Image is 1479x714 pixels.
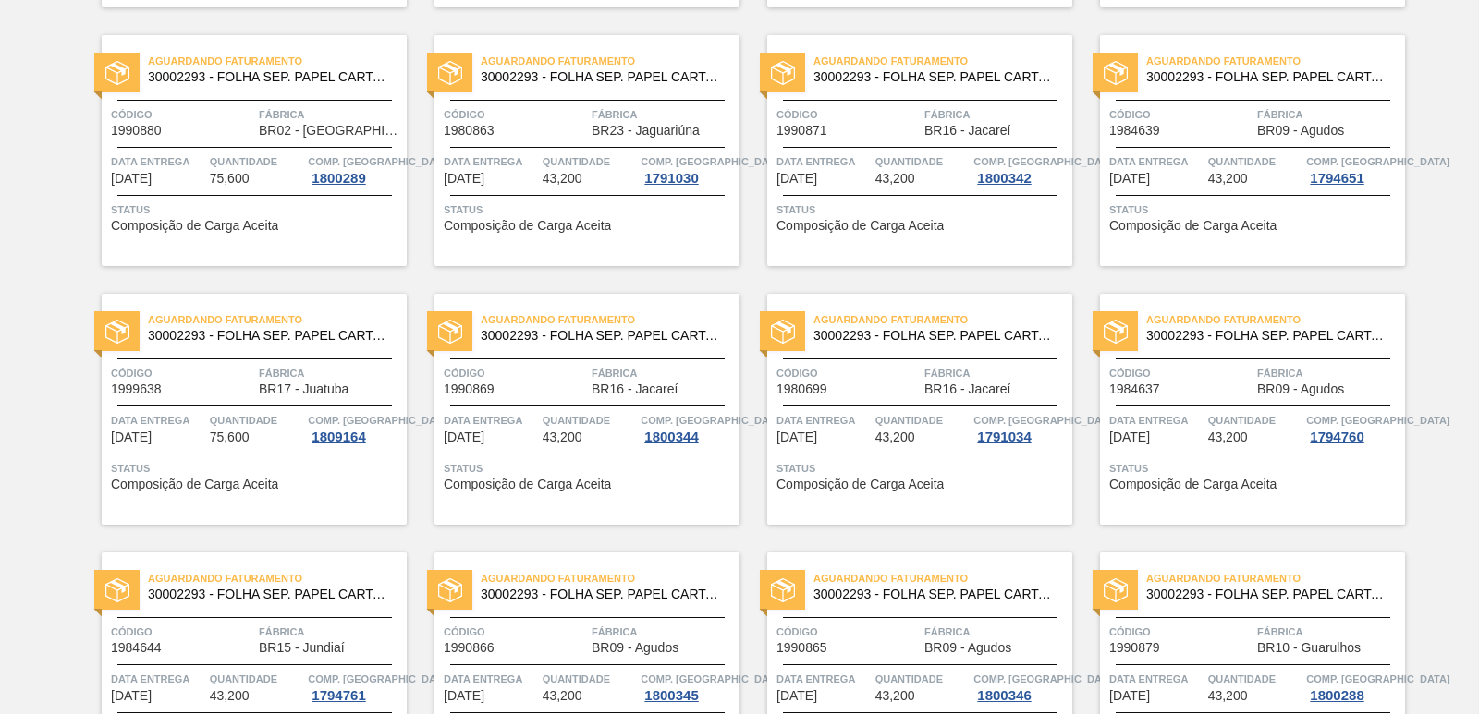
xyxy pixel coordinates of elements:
span: Aguardando Faturamento [1146,569,1405,587]
span: 1990866 [444,641,495,655]
span: 30002293 - FOLHA SEP. PAPEL CARTAO 1200x1000M 350g [1146,70,1390,84]
span: 1984639 [1109,124,1160,138]
span: Status [444,459,735,478]
span: BR16 - Jacareí [924,124,1010,138]
span: Quantidade [875,670,970,688]
span: Comp. Carga [1306,411,1449,430]
span: 43,200 [1208,689,1248,703]
span: Aguardando Faturamento [813,310,1072,329]
span: Código [776,623,920,641]
a: statusAguardando Faturamento30002293 - FOLHA SEP. PAPEL CARTAO 1200x1000M 350gCódigo1984639Fábric... [1072,35,1405,266]
span: Código [444,105,587,124]
span: Fábrica [259,364,402,382]
span: 43,200 [1208,172,1248,186]
a: Comp. [GEOGRAPHIC_DATA]1800342 [973,152,1068,186]
span: Código [1109,623,1253,641]
span: Data entrega [444,670,538,688]
span: Código [111,364,254,382]
span: Data entrega [444,152,538,171]
span: 1999638 [111,382,162,396]
span: Fábrica [924,623,1068,641]
img: status [771,578,795,602]
span: 30002293 - FOLHA SEP. PAPEL CARTAO 1200x1000M 350g [481,329,725,343]
span: Comp. Carga [308,411,451,430]
a: statusAguardando Faturamento30002293 - FOLHA SEP. PAPEL CARTAO 1200x1000M 350gCódigo1990869Fábric... [407,294,739,525]
span: 30002293 - FOLHA SEP. PAPEL CARTAO 1200x1000M 350g [1146,329,1390,343]
span: 43,200 [543,430,582,444]
span: 25/08/2025 [776,172,817,186]
span: Código [1109,105,1253,124]
img: status [438,320,462,344]
span: Código [776,105,920,124]
span: Comp. Carga [973,670,1117,688]
a: statusAguardando Faturamento30002293 - FOLHA SEP. PAPEL CARTAO 1200x1000M 350gCódigo1999638Fábric... [74,294,407,525]
span: Comp. Carga [973,411,1117,430]
span: Quantidade [1208,670,1302,688]
span: BR16 - Jacareí [592,382,678,396]
span: Status [1109,459,1400,478]
span: BR16 - Jacareí [924,382,1010,396]
a: Comp. [GEOGRAPHIC_DATA]1800346 [973,670,1068,703]
span: Status [111,200,402,219]
img: status [771,61,795,85]
div: 1794760 [1306,430,1367,444]
span: Fábrica [1257,364,1400,382]
a: Comp. [GEOGRAPHIC_DATA]1800345 [641,670,735,703]
span: Data entrega [776,411,871,430]
span: Código [1109,364,1253,382]
span: Quantidade [1208,152,1302,171]
span: 43,200 [210,689,250,703]
span: Comp. Carga [1306,152,1449,171]
img: status [771,320,795,344]
span: Data entrega [1109,152,1204,171]
span: Código [776,364,920,382]
span: Comp. Carga [641,411,784,430]
span: Status [776,200,1068,219]
span: 30002293 - FOLHA SEP. PAPEL CARTAO 1200x1000M 350g [481,70,725,84]
span: Composição de Carga Aceita [1109,219,1277,233]
a: statusAguardando Faturamento30002293 - FOLHA SEP. PAPEL CARTAO 1200x1000M 350gCódigo1980863Fábric... [407,35,739,266]
span: BR09 - Agudos [1257,382,1344,396]
div: 1800346 [973,688,1034,703]
span: Fábrica [924,105,1068,124]
span: Data entrega [111,411,205,430]
span: Quantidade [543,670,637,688]
a: Comp. [GEOGRAPHIC_DATA]1800344 [641,411,735,444]
a: Comp. [GEOGRAPHIC_DATA]1794761 [308,670,402,703]
span: 75,600 [210,430,250,444]
span: Status [111,459,402,478]
div: 1794761 [308,688,369,703]
img: status [105,320,129,344]
img: status [105,61,129,85]
span: Data entrega [1109,670,1204,688]
div: 1800289 [308,171,369,186]
span: 1990871 [776,124,827,138]
span: 27/08/2025 [444,430,484,444]
span: 30002293 - FOLHA SEP. PAPEL CARTAO 1200x1000M 350g [813,329,1057,343]
span: 30/08/2025 [444,689,484,703]
span: Aguardando Faturamento [481,569,739,587]
span: Data entrega [776,670,871,688]
span: Composição de Carga Aceita [444,219,611,233]
div: 1800344 [641,430,702,444]
span: 43,200 [543,172,582,186]
span: Quantidade [875,411,970,430]
span: Comp. Carga [641,152,784,171]
span: 1984637 [1109,382,1160,396]
span: 1990879 [1109,641,1160,655]
span: 30002293 - FOLHA SEP. PAPEL CARTAO 1200x1000M 350g [813,70,1057,84]
span: Fábrica [1257,623,1400,641]
div: 1800288 [1306,688,1367,703]
div: 1809164 [308,430,369,444]
span: BR09 - Agudos [592,641,678,655]
span: 25/08/2025 [444,172,484,186]
span: Aguardando Faturamento [148,569,407,587]
span: Status [444,200,735,219]
span: Comp. Carga [641,670,784,688]
span: Aguardando Faturamento [1146,310,1405,329]
span: Quantidade [210,152,304,171]
span: 43,200 [543,689,582,703]
img: status [438,578,462,602]
span: Status [1109,200,1400,219]
span: Fábrica [592,364,735,382]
